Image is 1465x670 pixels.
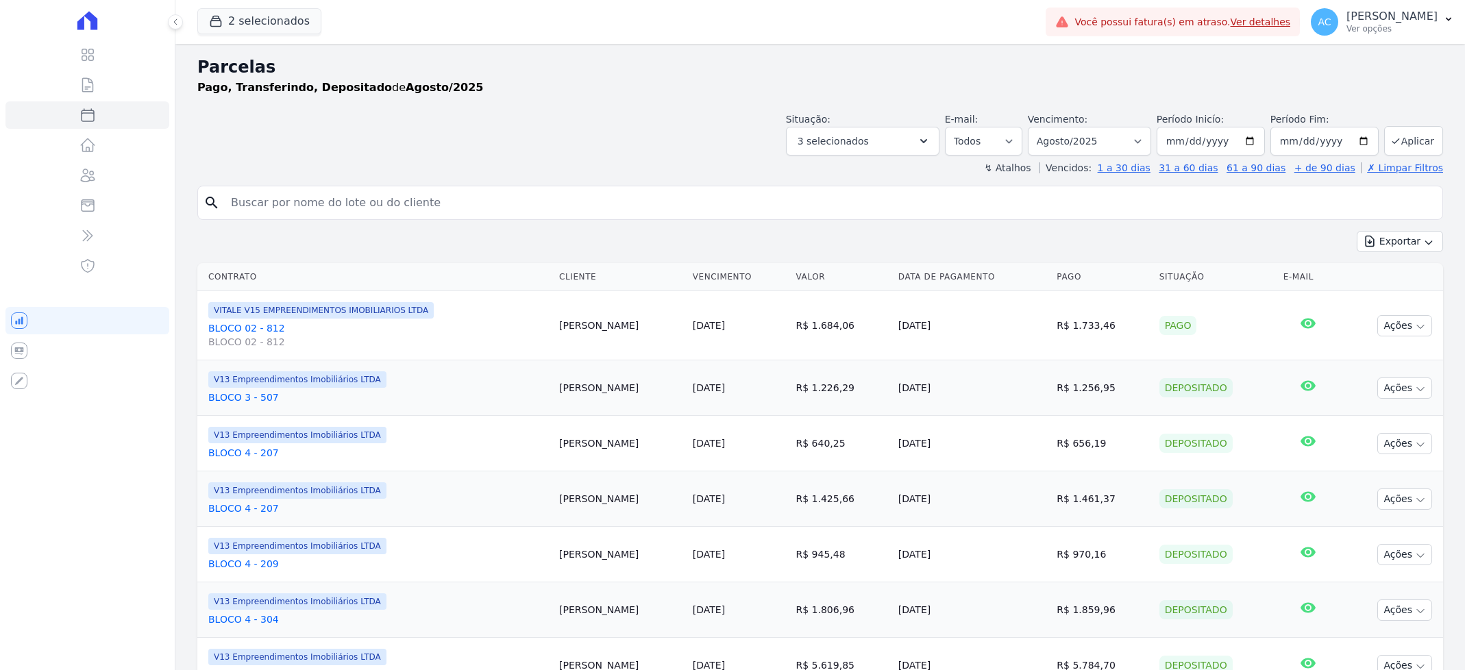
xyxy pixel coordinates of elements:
label: Período Fim: [1270,112,1379,127]
button: AC [PERSON_NAME] Ver opções [1300,3,1465,41]
button: Exportar [1357,231,1443,252]
a: BLOCO 4 - 304 [208,612,548,626]
div: Depositado [1159,600,1233,619]
button: Ações [1377,377,1432,399]
td: [DATE] [893,527,1052,582]
div: Pago [1159,316,1197,335]
th: Situação [1154,263,1278,291]
label: Período Inicío: [1157,114,1224,125]
div: Depositado [1159,489,1233,508]
a: + de 90 dias [1294,162,1355,173]
td: R$ 1.461,37 [1051,471,1153,527]
button: Ações [1377,433,1432,454]
a: [DATE] [693,549,725,560]
td: R$ 1.733,46 [1051,291,1153,360]
button: 3 selecionados [786,127,939,156]
a: [DATE] [693,320,725,331]
div: Depositado [1159,378,1233,397]
td: [PERSON_NAME] [554,582,687,638]
span: AC [1318,17,1331,27]
a: [DATE] [693,604,725,615]
td: [DATE] [893,360,1052,416]
a: BLOCO 4 - 209 [208,557,548,571]
td: [PERSON_NAME] [554,527,687,582]
input: Buscar por nome do lote ou do cliente [223,189,1437,216]
td: R$ 1.806,96 [791,582,893,638]
span: V13 Empreendimentos Imobiliários LTDA [208,649,386,665]
th: Valor [791,263,893,291]
button: Ações [1377,315,1432,336]
p: Ver opções [1346,23,1438,34]
td: [DATE] [893,582,1052,638]
td: [DATE] [893,471,1052,527]
button: Ações [1377,544,1432,565]
span: V13 Empreendimentos Imobiliários LTDA [208,371,386,388]
button: Ações [1377,599,1432,621]
strong: Agosto/2025 [406,81,483,94]
a: Ver detalhes [1231,16,1291,27]
button: Aplicar [1384,126,1443,156]
a: [DATE] [693,493,725,504]
th: Cliente [554,263,687,291]
span: V13 Empreendimentos Imobiliários LTDA [208,427,386,443]
td: R$ 1.256,95 [1051,360,1153,416]
td: R$ 1.425,66 [791,471,893,527]
td: [PERSON_NAME] [554,471,687,527]
td: R$ 970,16 [1051,527,1153,582]
a: BLOCO 4 - 207 [208,446,548,460]
th: Contrato [197,263,554,291]
p: [PERSON_NAME] [1346,10,1438,23]
td: [PERSON_NAME] [554,416,687,471]
span: Você possui fatura(s) em atraso. [1074,15,1290,29]
th: Data de Pagamento [893,263,1052,291]
td: [PERSON_NAME] [554,291,687,360]
a: [DATE] [693,382,725,393]
a: 1 a 30 dias [1098,162,1150,173]
td: R$ 1.226,29 [791,360,893,416]
h2: Parcelas [197,55,1443,79]
td: R$ 1.859,96 [1051,582,1153,638]
td: [PERSON_NAME] [554,360,687,416]
label: E-mail: [945,114,978,125]
td: R$ 945,48 [791,527,893,582]
label: Vencimento: [1028,114,1087,125]
a: 61 a 90 dias [1227,162,1285,173]
span: BLOCO 02 - 812 [208,335,548,349]
a: BLOCO 02 - 812BLOCO 02 - 812 [208,321,548,349]
td: R$ 1.684,06 [791,291,893,360]
button: Ações [1377,488,1432,510]
th: Pago [1051,263,1153,291]
span: 3 selecionados [798,133,869,149]
span: V13 Empreendimentos Imobiliários LTDA [208,482,386,499]
span: V13 Empreendimentos Imobiliários LTDA [208,593,386,610]
th: Vencimento [687,263,791,291]
a: BLOCO 4 - 207 [208,501,548,515]
th: E-mail [1278,263,1339,291]
span: V13 Empreendimentos Imobiliários LTDA [208,538,386,554]
strong: Pago, Transferindo, Depositado [197,81,392,94]
td: [DATE] [893,416,1052,471]
div: Depositado [1159,545,1233,564]
label: Situação: [786,114,830,125]
button: 2 selecionados [197,8,321,34]
div: Depositado [1159,434,1233,453]
a: ✗ Limpar Filtros [1361,162,1443,173]
td: R$ 640,25 [791,416,893,471]
label: Vencidos: [1039,162,1092,173]
span: VITALE V15 EMPREENDIMENTOS IMOBILIARIOS LTDA [208,302,434,319]
a: BLOCO 3 - 507 [208,390,548,404]
td: [DATE] [893,291,1052,360]
a: 31 a 60 dias [1159,162,1218,173]
a: [DATE] [693,438,725,449]
i: search [204,195,220,211]
p: de [197,79,483,96]
td: R$ 656,19 [1051,416,1153,471]
label: ↯ Atalhos [984,162,1031,173]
